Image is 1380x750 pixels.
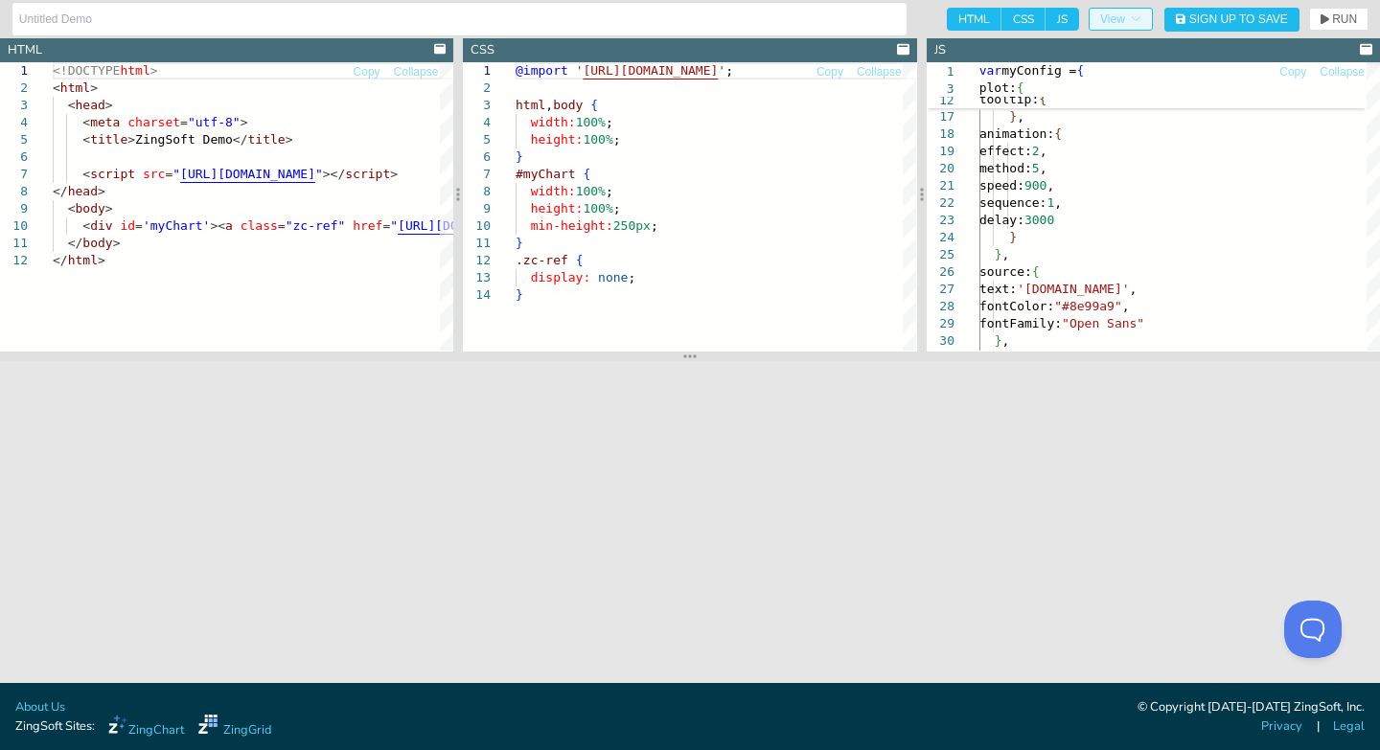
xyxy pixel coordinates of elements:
[1046,195,1054,210] span: 1
[1319,63,1366,81] button: Collapse
[1284,601,1342,658] iframe: Toggle Customer Support
[516,236,523,250] span: }
[979,161,1032,175] span: method:
[1046,178,1054,193] span: ,
[53,253,68,267] span: </
[1024,213,1054,227] span: 3000
[1332,13,1357,25] span: RUN
[1017,80,1024,95] span: {
[979,213,1024,227] span: delay:
[816,63,844,81] button: Copy
[606,115,613,129] span: ;
[927,63,954,80] span: 1
[979,178,1024,193] span: speed:
[606,184,613,198] span: ;
[353,63,381,81] button: Copy
[463,80,491,97] div: 2
[1054,126,1062,141] span: {
[576,253,584,267] span: {
[463,114,491,131] div: 4
[719,63,726,78] span: '
[531,201,584,216] span: height:
[120,63,149,78] span: html
[584,201,613,216] span: 100%
[1189,13,1288,25] span: Sign Up to Save
[248,132,286,147] span: title
[398,218,533,233] span: [URL][DOMAIN_NAME]
[516,287,523,302] span: }
[927,229,954,246] div: 24
[1309,8,1368,31] button: RUN
[598,270,628,284] span: none
[393,63,440,81] button: Collapse
[98,253,105,267] span: >
[105,98,113,112] span: >
[225,218,233,233] span: a
[286,132,293,147] span: >
[172,167,180,181] span: "
[1017,109,1024,124] span: ,
[471,41,494,59] div: CSS
[180,115,188,129] span: =
[531,184,576,198] span: width:
[82,115,90,129] span: <
[1031,161,1039,175] span: 5
[979,144,1032,158] span: effect:
[726,63,734,78] span: ;
[120,218,135,233] span: id
[315,167,323,181] span: "
[531,218,613,233] span: min-height:
[8,41,42,59] div: HTML
[210,218,225,233] span: ><
[927,263,954,281] div: 26
[546,98,554,112] span: ,
[165,167,172,181] span: =
[188,115,241,129] span: "utf-8"
[75,98,104,112] span: head
[613,218,651,233] span: 250px
[463,62,491,80] div: 1
[979,195,1046,210] span: sequence:
[135,218,143,233] span: =
[979,63,1001,78] span: var
[1062,316,1144,330] span: "Open Sans"
[934,41,946,59] div: JS
[1121,299,1129,313] span: ,
[1261,717,1302,736] a: Privacy
[463,235,491,252] div: 11
[1279,66,1306,78] span: Copy
[1100,13,1141,25] span: View
[135,132,233,147] span: ZingSoft Demo
[629,270,636,284] span: ;
[1320,66,1365,78] span: Collapse
[927,143,954,160] div: 19
[576,184,606,198] span: 100%
[1129,282,1137,296] span: ,
[82,167,90,181] span: <
[651,218,658,233] span: ;
[68,236,83,250] span: </
[345,167,390,181] span: script
[927,281,954,298] div: 27
[927,194,954,212] div: 22
[15,698,65,716] a: About Us
[463,286,491,304] div: 14
[198,715,271,739] a: ZingGrid
[857,66,902,78] span: Collapse
[463,252,491,269] div: 12
[150,63,158,78] span: >
[463,148,491,166] div: 6
[516,149,523,164] span: }
[382,218,390,233] span: =
[82,218,90,233] span: <
[994,333,1001,348] span: }
[1039,161,1046,175] span: ,
[553,98,583,112] span: body
[90,132,127,147] span: title
[927,332,954,350] div: 30
[75,201,104,216] span: body
[1164,8,1299,32] button: Sign Up to Save
[531,270,591,284] span: display:
[1001,247,1009,261] span: ,
[463,200,491,217] div: 9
